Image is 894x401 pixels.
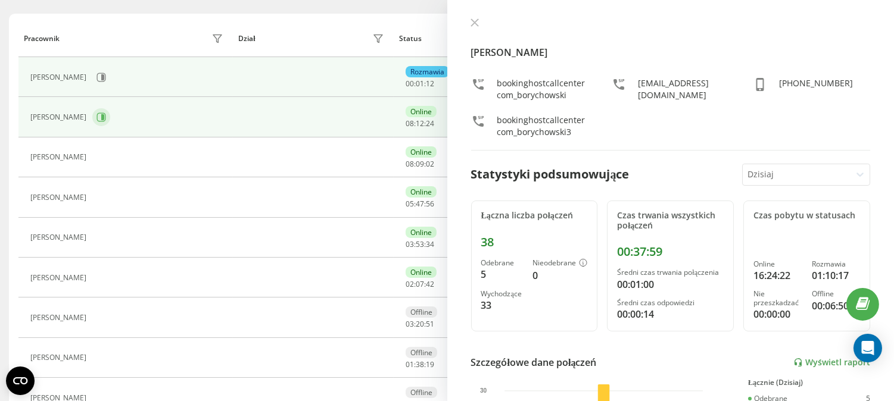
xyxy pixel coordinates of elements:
span: 03 [406,319,414,329]
div: 0 [532,268,587,283]
div: [PERSON_NAME] [30,73,89,82]
div: [EMAIL_ADDRESS][DOMAIN_NAME] [638,77,729,101]
div: bookinghostcallcentercom_borychowski3 [497,114,588,138]
span: 01 [416,79,424,89]
div: Czas trwania wszystkich połączeń [617,211,724,231]
span: 09 [416,159,424,169]
span: 56 [426,199,434,209]
span: 07 [416,279,424,289]
div: : : [406,120,434,128]
span: 53 [416,239,424,249]
span: 38 [416,359,424,369]
span: 34 [426,239,434,249]
div: Średni czas trwania połączenia [617,268,724,277]
span: 01 [406,359,414,369]
div: 00:37:59 [617,245,724,259]
div: Statystyki podsumowujące [471,165,630,183]
div: 00:06:50 [812,299,860,313]
div: [PERSON_NAME] [30,193,89,202]
div: : : [406,80,434,88]
div: Offline [406,387,437,398]
div: Łącznie (Dzisiaj) [748,378,870,387]
div: [PERSON_NAME] [30,113,89,121]
span: 47 [416,199,424,209]
div: 38 [481,235,588,249]
span: 05 [406,199,414,209]
div: : : [406,200,434,208]
div: 01:10:17 [812,268,860,283]
div: Status [399,35,422,43]
span: 03 [406,239,414,249]
div: Średni czas odpowiedzi [617,299,724,307]
span: 02 [406,279,414,289]
div: [PERSON_NAME] [30,314,89,322]
div: Łączna liczba połączeń [481,211,588,221]
div: Online [406,267,437,278]
div: [PHONE_NUMBER] [779,77,853,101]
text: 30 [480,387,487,394]
span: 08 [406,159,414,169]
span: 20 [416,319,424,329]
div: 00:00:14 [617,307,724,321]
div: : : [406,361,434,369]
div: 00:01:00 [617,277,724,292]
span: 42 [426,279,434,289]
div: Odebrane [481,259,524,267]
span: 12 [416,118,424,129]
div: : : [406,320,434,328]
span: 08 [406,118,414,129]
div: [PERSON_NAME] [30,233,89,242]
span: 24 [426,118,434,129]
div: Online [406,146,437,158]
div: 5 [481,267,524,281]
div: : : [406,240,434,249]
div: Online [753,260,802,268]
div: Nie przeszkadzać [753,290,802,307]
div: Rozmawia [812,260,860,268]
div: Online [406,186,437,198]
span: 02 [426,159,434,169]
div: [PERSON_NAME] [30,353,89,362]
span: 00 [406,79,414,89]
button: Open CMP widget [6,366,35,395]
div: : : [406,160,434,168]
div: Rozmawia [406,66,449,77]
div: Wychodzące [481,290,524,298]
div: [PERSON_NAME] [30,153,89,161]
div: Offline [406,306,437,318]
div: Dział [238,35,255,43]
div: 00:00:00 [753,307,802,321]
div: Online [406,227,437,238]
div: Nieodebrane [532,259,587,268]
span: 51 [426,319,434,329]
div: Pracownik [24,35,60,43]
div: [PERSON_NAME] [30,274,89,282]
div: 16:24:22 [753,268,802,283]
span: 19 [426,359,434,369]
h4: [PERSON_NAME] [471,45,871,59]
span: 12 [426,79,434,89]
div: bookinghostcallcentercom_borychowski [497,77,588,101]
div: Open Intercom Messenger [853,334,882,362]
div: Szczegółowe dane połączeń [471,355,597,369]
div: 33 [481,298,524,312]
div: Offline [812,290,860,298]
div: Online [406,106,437,117]
div: Offline [406,347,437,358]
div: : : [406,280,434,289]
div: Czas pobytu w statusach [753,211,860,221]
a: Wyświetl raport [793,358,870,368]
